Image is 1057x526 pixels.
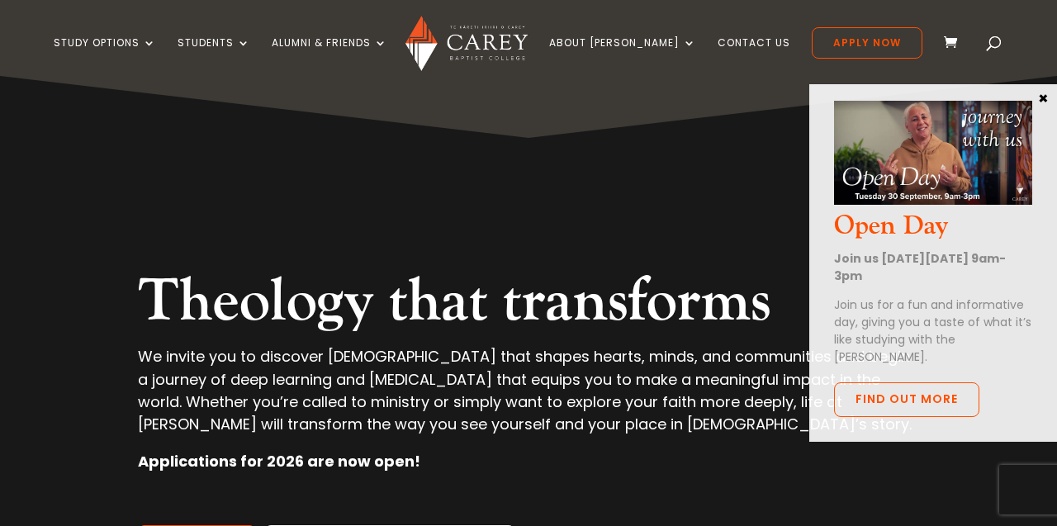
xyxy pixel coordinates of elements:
a: Students [178,37,250,76]
a: Study Options [54,37,156,76]
a: Contact Us [718,37,790,76]
h3: Open Day [834,211,1032,250]
p: We invite you to discover [DEMOGRAPHIC_DATA] that shapes hearts, minds, and communities and begin... [138,345,919,450]
p: Join us for a fun and informative day, giving you a taste of what it’s like studying with the [PE... [834,296,1032,366]
a: Apply Now [812,27,922,59]
a: About [PERSON_NAME] [549,37,696,76]
a: Find out more [834,382,979,417]
strong: Applications for 2026 are now open! [138,451,420,472]
strong: Join us [DATE][DATE] 9am-3pm [834,250,1006,284]
img: Open Day Oct 2025 [834,101,1032,205]
a: Alumni & Friends [272,37,387,76]
a: Open Day Oct 2025 [834,191,1032,210]
h2: Theology that transforms [138,266,919,345]
button: Close [1035,90,1051,105]
img: Carey Baptist College [405,16,527,71]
